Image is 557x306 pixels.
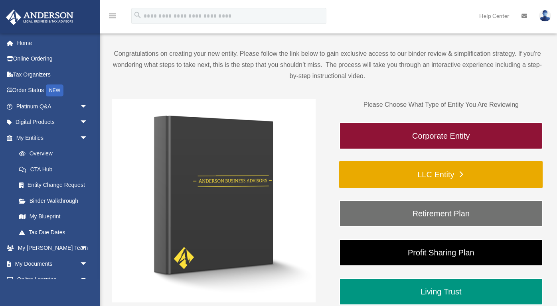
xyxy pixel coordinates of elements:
p: Please Choose What Type of Entity You Are Reviewing [339,99,543,110]
a: Home [6,35,100,51]
span: arrow_drop_down [80,272,96,288]
a: Living Trust [339,278,543,305]
i: menu [108,11,117,21]
i: search [133,11,142,20]
img: Anderson Advisors Platinum Portal [4,10,76,25]
a: Corporate Entity [339,122,543,149]
a: My Documentsarrow_drop_down [6,256,100,272]
a: Entity Change Request [11,177,100,193]
a: Tax Due Dates [11,224,100,240]
a: Retirement Plan [339,200,543,227]
a: Online Learningarrow_drop_down [6,272,100,288]
a: Online Ordering [6,51,100,67]
span: arrow_drop_down [80,130,96,146]
span: arrow_drop_down [80,240,96,257]
a: CTA Hub [11,161,100,177]
a: My Entitiesarrow_drop_down [6,130,100,146]
span: arrow_drop_down [80,256,96,272]
a: LLC Entity [339,161,543,188]
a: Digital Productsarrow_drop_down [6,114,100,130]
a: Binder Walkthrough [11,193,96,209]
span: arrow_drop_down [80,114,96,131]
a: Tax Organizers [6,67,100,82]
a: My Blueprint [11,209,100,225]
p: Congratulations on creating your new entity. Please follow the link below to gain exclusive acces... [112,48,543,82]
a: menu [108,14,117,21]
a: Overview [11,146,100,162]
img: User Pic [539,10,551,22]
a: Profit Sharing Plan [339,239,543,266]
a: Order StatusNEW [6,82,100,99]
a: Platinum Q&Aarrow_drop_down [6,98,100,114]
a: My [PERSON_NAME] Teamarrow_drop_down [6,240,100,256]
div: NEW [46,84,63,96]
span: arrow_drop_down [80,98,96,115]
